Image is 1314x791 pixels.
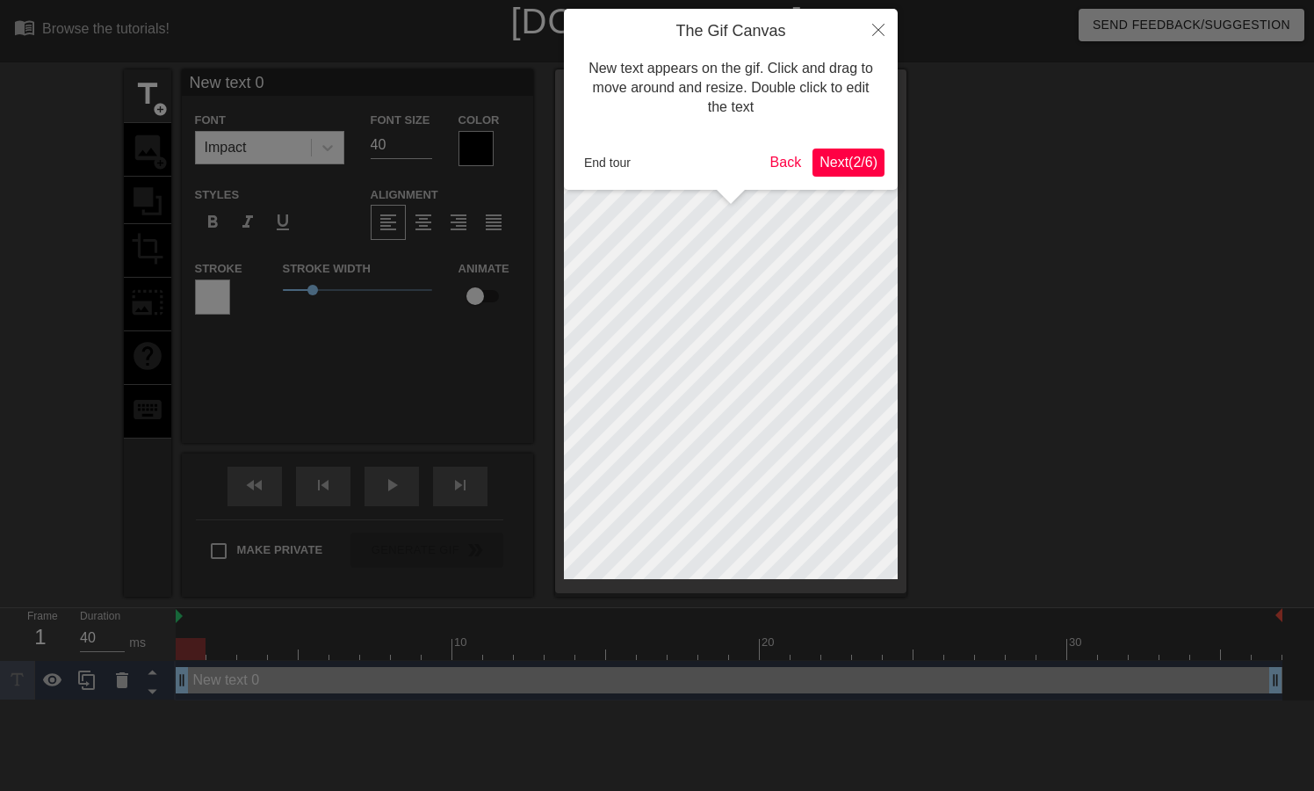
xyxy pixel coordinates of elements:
[272,212,293,233] span: format_underline
[448,212,469,233] span: format_align_right
[195,186,240,204] label: Styles
[27,621,54,653] div: 1
[1093,14,1290,36] span: Send Feedback/Suggestion
[819,155,877,170] span: Next ( 2 / 6 )
[577,149,638,176] button: End tour
[1275,608,1282,622] img: bound-end.png
[483,212,504,233] span: format_align_justify
[510,2,803,40] a: [DOMAIN_NAME]
[763,149,809,177] button: Back
[14,17,35,38] span: menu_book
[381,475,402,496] span: play_arrow
[42,21,170,36] div: Browse the tutorials!
[812,149,884,177] button: Next
[371,186,438,204] label: Alignment
[447,40,948,61] div: The online gif editor
[173,671,191,689] span: drag_handle
[859,9,898,49] button: Close
[283,260,371,278] label: Stroke Width
[202,212,223,233] span: format_bold
[1079,9,1304,41] button: Send Feedback/Suggestion
[1267,671,1284,689] span: drag_handle
[371,112,430,129] label: Font Size
[80,612,120,622] label: Duration
[237,541,323,559] span: Make Private
[378,212,399,233] span: format_align_left
[313,475,334,496] span: skip_previous
[577,22,884,41] h4: The Gif Canvas
[205,137,247,158] div: Impact
[577,41,884,135] div: New text appears on the gif. Click and drag to move around and resize. Double click to edit the text
[450,475,471,496] span: skip_next
[458,112,500,129] label: Color
[244,475,265,496] span: fast_rewind
[195,260,242,278] label: Stroke
[454,634,470,651] div: 10
[14,608,67,659] div: Frame
[413,212,434,233] span: format_align_center
[129,634,146,652] div: ms
[1069,634,1085,651] div: 30
[458,260,509,278] label: Animate
[762,634,777,651] div: 20
[153,102,168,117] span: add_circle
[237,212,258,233] span: format_italic
[195,112,226,129] label: Font
[131,77,164,111] span: title
[14,17,170,44] a: Browse the tutorials!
